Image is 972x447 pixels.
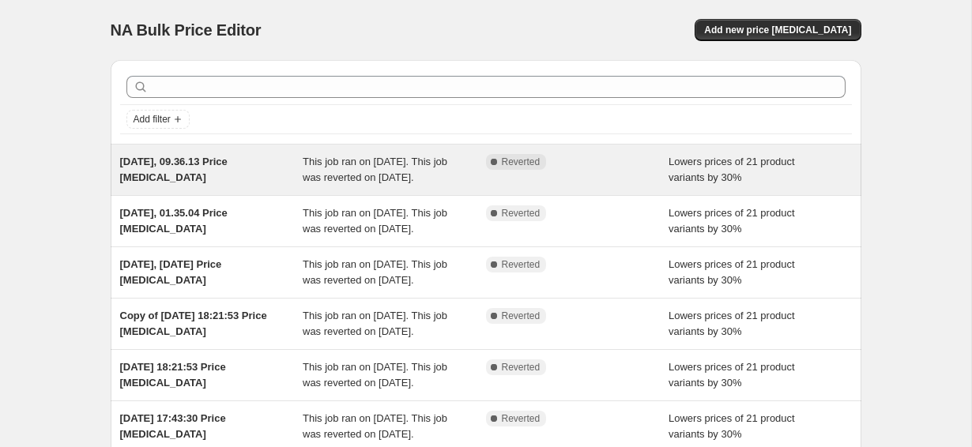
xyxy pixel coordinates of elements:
[669,207,795,235] span: Lowers prices of 21 product variants by 30%
[120,156,228,183] span: [DATE], 09.36.13 Price [MEDICAL_DATA]
[303,207,447,235] span: This job ran on [DATE]. This job was reverted on [DATE].
[120,310,267,337] span: Copy of [DATE] 18:21:53 Price [MEDICAL_DATA]
[303,361,447,389] span: This job ran on [DATE]. This job was reverted on [DATE].
[669,156,795,183] span: Lowers prices of 21 product variants by 30%
[303,310,447,337] span: This job ran on [DATE]. This job was reverted on [DATE].
[303,258,447,286] span: This job ran on [DATE]. This job was reverted on [DATE].
[303,156,447,183] span: This job ran on [DATE]. This job was reverted on [DATE].
[502,361,541,374] span: Reverted
[126,110,190,129] button: Add filter
[695,19,861,41] button: Add new price [MEDICAL_DATA]
[704,24,851,36] span: Add new price [MEDICAL_DATA]
[669,258,795,286] span: Lowers prices of 21 product variants by 30%
[120,412,226,440] span: [DATE] 17:43:30 Price [MEDICAL_DATA]
[502,258,541,271] span: Reverted
[120,258,222,286] span: [DATE], [DATE] Price [MEDICAL_DATA]
[134,113,171,126] span: Add filter
[502,310,541,322] span: Reverted
[669,310,795,337] span: Lowers prices of 21 product variants by 30%
[502,412,541,425] span: Reverted
[669,412,795,440] span: Lowers prices of 21 product variants by 30%
[120,361,226,389] span: [DATE] 18:21:53 Price [MEDICAL_DATA]
[303,412,447,440] span: This job ran on [DATE]. This job was reverted on [DATE].
[111,21,262,39] span: NA Bulk Price Editor
[502,156,541,168] span: Reverted
[120,207,228,235] span: [DATE], 01.35.04 Price [MEDICAL_DATA]
[502,207,541,220] span: Reverted
[669,361,795,389] span: Lowers prices of 21 product variants by 30%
